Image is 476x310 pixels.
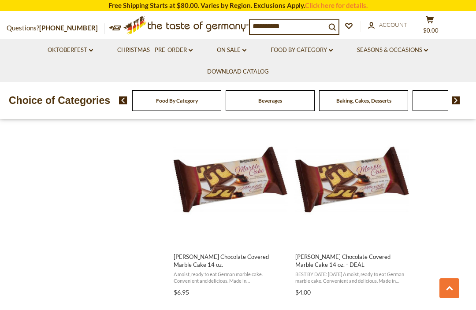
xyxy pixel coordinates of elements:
a: On Sale [217,45,246,55]
a: Food By Category [156,97,198,104]
a: Christmas - PRE-ORDER [117,45,193,55]
img: next arrow [452,96,460,104]
p: Questions? [7,22,104,34]
span: $4.00 [295,288,311,296]
button: $0.00 [416,15,443,37]
span: $6.95 [174,288,189,296]
span: BEST BY DATE: [DATE] A moist, ready to eat German marble cake. Convenient and delicious. Made in ... [295,271,409,284]
img: Schluender Marble Cake Chocolate Covered [172,122,289,239]
span: Account [379,21,407,28]
a: Food By Category [271,45,333,55]
a: Oktoberfest [48,45,93,55]
a: Schluender Chocolate Covered Marble Cake 14 oz. - DEAL [294,114,411,299]
a: Schluender Chocolate Covered Marble Cake 14 oz. [172,114,289,299]
a: [PHONE_NUMBER] [39,24,98,32]
img: previous arrow [119,96,127,104]
span: [PERSON_NAME] Chocolate Covered Marble Cake 14 oz. [174,253,288,269]
span: A moist, ready to eat German marble cake. Convenient and delicious. Made in [GEOGRAPHIC_DATA], [G... [174,271,288,284]
a: Account [368,20,407,30]
a: Seasons & Occasions [357,45,428,55]
span: [PERSON_NAME] Chocolate Covered Marble Cake 14 oz. - DEAL [295,253,409,269]
a: Click here for details. [305,1,368,9]
a: Download Catalog [207,67,269,77]
a: Beverages [258,97,282,104]
img: Schluender Marble Cake Chocolate Covered [294,122,411,239]
span: $0.00 [423,27,439,34]
a: Baking, Cakes, Desserts [336,97,391,104]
